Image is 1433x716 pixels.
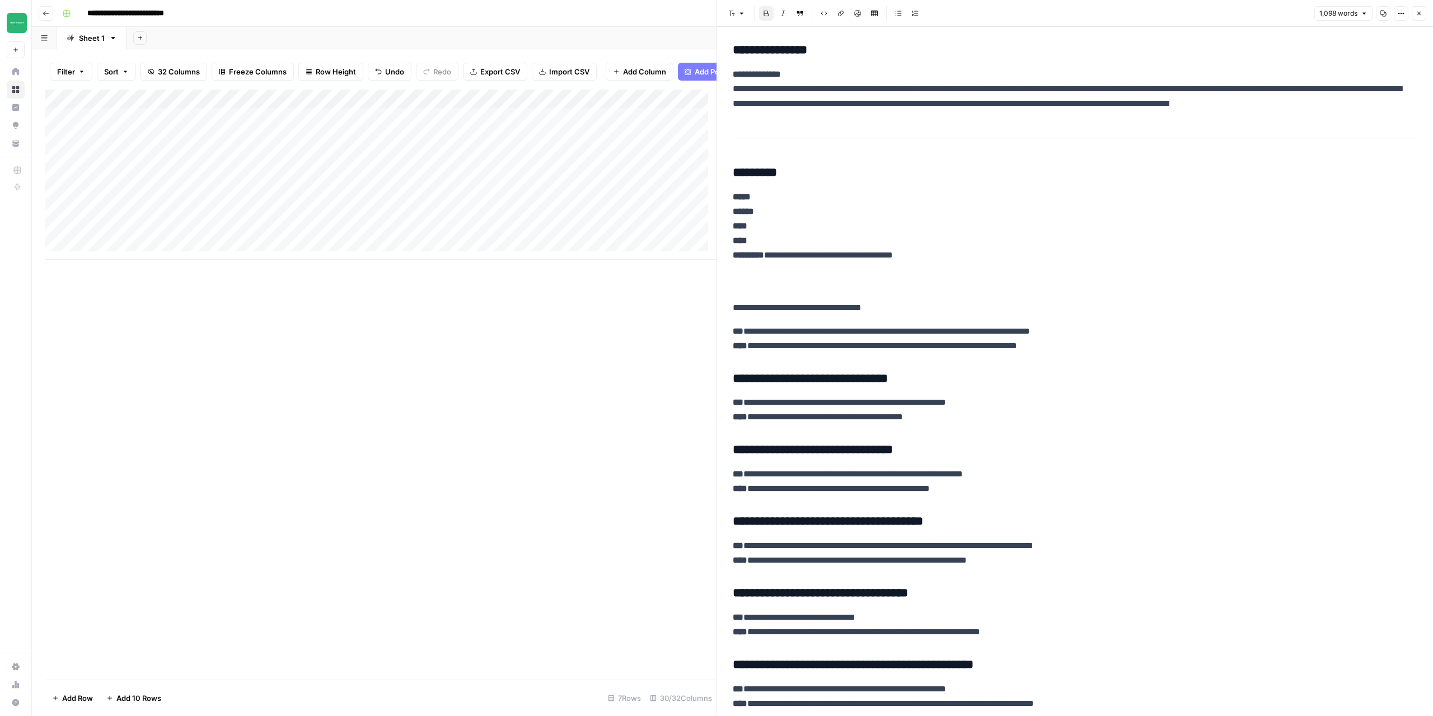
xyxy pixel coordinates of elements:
span: Export CSV [480,66,520,77]
button: 1,098 words [1314,6,1373,21]
a: Usage [7,676,25,694]
div: 7 Rows [603,689,645,707]
span: Add 10 Rows [116,692,161,704]
div: 30/32 Columns [645,689,716,707]
button: Filter [50,63,92,81]
button: Help + Support [7,694,25,712]
button: Add Power Agent [678,63,762,81]
a: Browse [7,81,25,99]
button: Add Row [45,689,100,707]
button: Workspace: Team Empathy [7,9,25,37]
button: Freeze Columns [212,63,294,81]
button: Row Height [298,63,363,81]
span: Redo [433,66,451,77]
a: Your Data [7,134,25,152]
span: Filter [57,66,75,77]
img: Team Empathy Logo [7,13,27,33]
div: Sheet 1 [79,32,105,44]
span: Sort [104,66,119,77]
span: 1,098 words [1319,8,1357,18]
span: Add Column [623,66,666,77]
span: Add Row [62,692,93,704]
a: Settings [7,658,25,676]
a: Sheet 1 [57,27,127,49]
span: Import CSV [549,66,589,77]
a: Opportunities [7,116,25,134]
button: Export CSV [463,63,527,81]
a: Insights [7,99,25,116]
button: Add Column [606,63,673,81]
button: Undo [368,63,411,81]
button: Add 10 Rows [100,689,168,707]
span: Freeze Columns [229,66,287,77]
span: 32 Columns [158,66,200,77]
span: Row Height [316,66,356,77]
span: Undo [385,66,404,77]
button: Import CSV [532,63,597,81]
button: Redo [416,63,458,81]
span: Add Power Agent [695,66,756,77]
button: Sort [97,63,136,81]
a: Home [7,63,25,81]
button: 32 Columns [141,63,207,81]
